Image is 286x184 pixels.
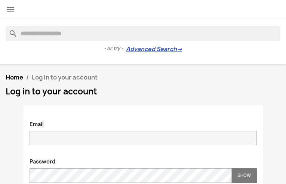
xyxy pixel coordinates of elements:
[6,26,15,35] i: search
[6,87,280,96] h1: Log in to your account
[6,73,23,81] a: Home
[24,117,49,128] label: Email
[32,73,98,81] span: Log in to your account
[126,46,182,53] a: Advanced Search→
[30,168,232,183] input: Password input
[232,168,257,183] button: Show
[6,26,280,41] input: Search
[24,154,61,165] label: Password
[104,45,126,52] span: - or try -
[177,46,182,53] span: →
[6,5,15,14] i: 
